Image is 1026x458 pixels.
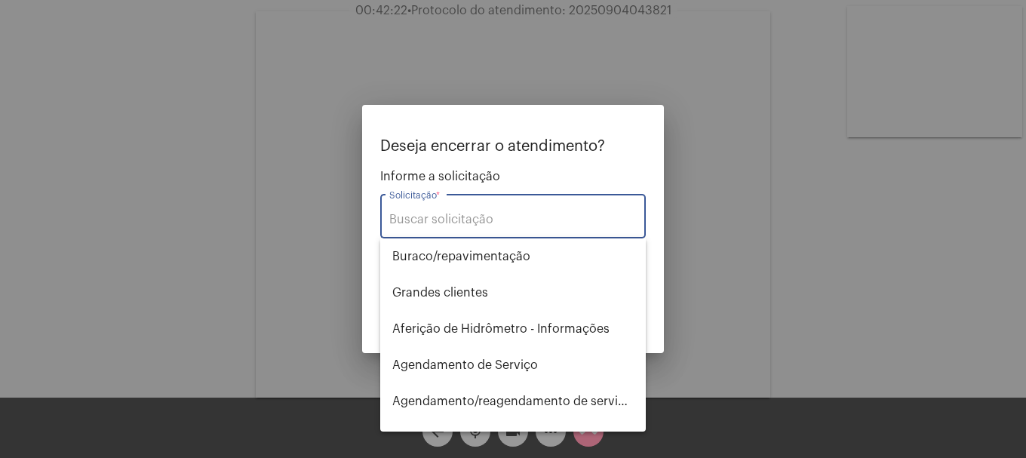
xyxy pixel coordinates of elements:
p: Deseja encerrar o atendimento? [380,138,646,155]
input: Buscar solicitação [389,213,637,226]
span: Aferição de Hidrômetro - Informações [392,311,634,347]
span: ⁠Buraco/repavimentação [392,238,634,275]
span: ⁠Grandes clientes [392,275,634,311]
span: Informe a solicitação [380,170,646,183]
span: Alterar nome do usuário na fatura [392,420,634,456]
span: Agendamento de Serviço [392,347,634,383]
span: Agendamento/reagendamento de serviços - informações [392,383,634,420]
